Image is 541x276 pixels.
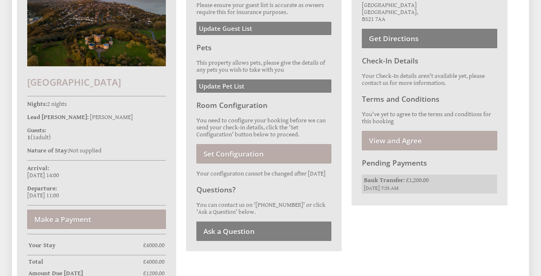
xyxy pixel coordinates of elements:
a: Get Directions [362,29,497,48]
span: 4000.00 [146,258,165,265]
strong: Nature of Stay: [27,147,69,154]
h3: Pending Payments [362,158,497,168]
span: 1 [33,134,35,141]
span: ( ) [27,134,51,141]
span: [DATE] 7:35 AM [364,185,495,192]
a: [GEOGRAPHIC_DATA] [27,61,166,89]
p: You've yet to agree to the terms and conditions for this booking [362,111,497,125]
span: £ [143,258,165,265]
h3: Room Configuration [196,100,332,110]
span: 4000.00 [146,242,165,249]
a: Make a Payment [27,210,166,229]
p: You need to configure your booking before we can send your check-in details, click the 'Set Confi... [196,117,332,138]
strong: Your Stay [28,242,143,249]
p: 2 nights [27,101,166,108]
strong: Nights: [27,101,47,108]
h2: [GEOGRAPHIC_DATA] [27,76,166,89]
a: Ask a Question [196,222,332,241]
h3: Check-In Details [362,56,497,65]
a: Set Configuration [196,144,332,164]
strong: Total [28,258,143,265]
a: Update Guest List [196,22,332,35]
strong: Departure: [27,185,57,192]
p: [DATE] 14:00 [27,165,166,179]
strong: 1 [27,134,31,141]
p: You can contact us on '[PHONE_NUMBER]' or click 'Ask a Question' below. [196,201,332,215]
p: [DATE] 11:00 [27,185,166,199]
a: View and Agree [362,131,497,150]
p: Your configuraton cannot be changed after [DATE] [196,170,332,177]
span: £ [143,242,165,249]
p: Not supplied [27,147,166,154]
p: Your Check-In details aren't available yet, please contact us for more information. [362,73,497,87]
strong: Arrival: [27,165,49,172]
strong: Lead [PERSON_NAME]: [27,114,89,121]
span: adult [33,134,49,141]
h3: Questions? [196,185,332,194]
h3: Terms and Conditions [362,94,497,104]
p: This property allows pets, please give the details of any pets you wish to take with you [196,59,332,73]
a: Update Pet List [196,80,332,93]
p: Please ensure your guest list is accurate as owners require this for insurance purposes. [196,2,332,16]
p: [GEOGRAPHIC_DATA] [GEOGRAPHIC_DATA], BS21 7AA [362,2,497,23]
strong: Guests: [27,127,46,134]
li: : £1,200.00 [362,175,497,194]
span: [PERSON_NAME] [90,114,133,121]
h3: Pets [196,42,332,52]
strong: Bank Transfer [364,177,404,184]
